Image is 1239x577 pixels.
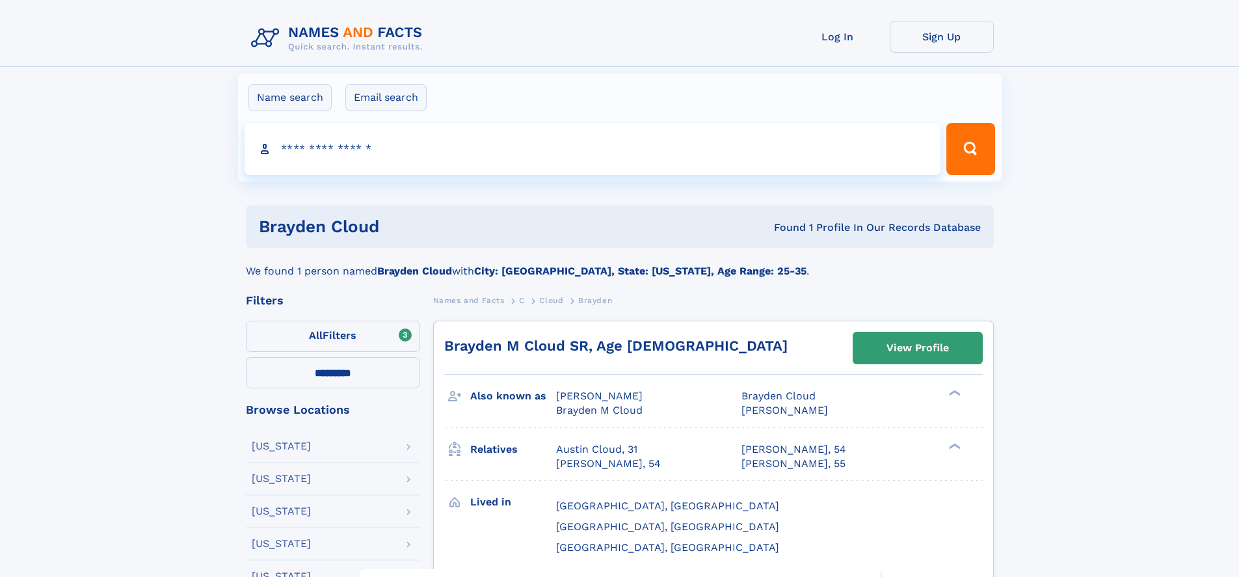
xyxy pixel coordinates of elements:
[470,438,556,461] h3: Relatives
[444,338,788,354] a: Brayden M Cloud SR, Age [DEMOGRAPHIC_DATA]
[474,265,806,277] b: City: [GEOGRAPHIC_DATA], State: [US_STATE], Age Range: 25-35
[741,404,828,416] span: [PERSON_NAME]
[246,321,420,352] label: Filters
[252,539,311,549] div: [US_STATE]
[519,296,525,305] span: C
[433,292,505,308] a: Names and Facts
[246,21,433,56] img: Logo Names and Facts
[556,390,643,402] span: [PERSON_NAME]
[248,84,332,111] label: Name search
[853,332,982,364] a: View Profile
[786,21,890,53] a: Log In
[470,491,556,513] h3: Lived in
[252,506,311,517] div: [US_STATE]
[252,474,311,484] div: [US_STATE]
[741,457,846,471] a: [PERSON_NAME], 55
[246,295,420,306] div: Filters
[556,520,779,533] span: [GEOGRAPHIC_DATA], [GEOGRAPHIC_DATA]
[246,248,994,279] div: We found 1 person named with .
[556,457,661,471] a: [PERSON_NAME], 54
[886,333,949,363] div: View Profile
[245,123,941,175] input: search input
[556,442,637,457] a: Austin Cloud, 31
[259,219,577,235] h1: Brayden Cloud
[345,84,427,111] label: Email search
[946,389,961,397] div: ❯
[252,441,311,451] div: [US_STATE]
[578,296,612,305] span: Brayden
[519,292,525,308] a: C
[556,404,643,416] span: Brayden M Cloud
[946,442,961,450] div: ❯
[539,292,563,308] a: Cloud
[539,296,563,305] span: Cloud
[246,404,420,416] div: Browse Locations
[377,265,452,277] b: Brayden Cloud
[576,221,981,235] div: Found 1 Profile In Our Records Database
[556,541,779,554] span: [GEOGRAPHIC_DATA], [GEOGRAPHIC_DATA]
[946,123,994,175] button: Search Button
[309,329,323,342] span: All
[470,385,556,407] h3: Also known as
[741,442,846,457] a: [PERSON_NAME], 54
[890,21,994,53] a: Sign Up
[556,500,779,512] span: [GEOGRAPHIC_DATA], [GEOGRAPHIC_DATA]
[741,390,816,402] span: Brayden Cloud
